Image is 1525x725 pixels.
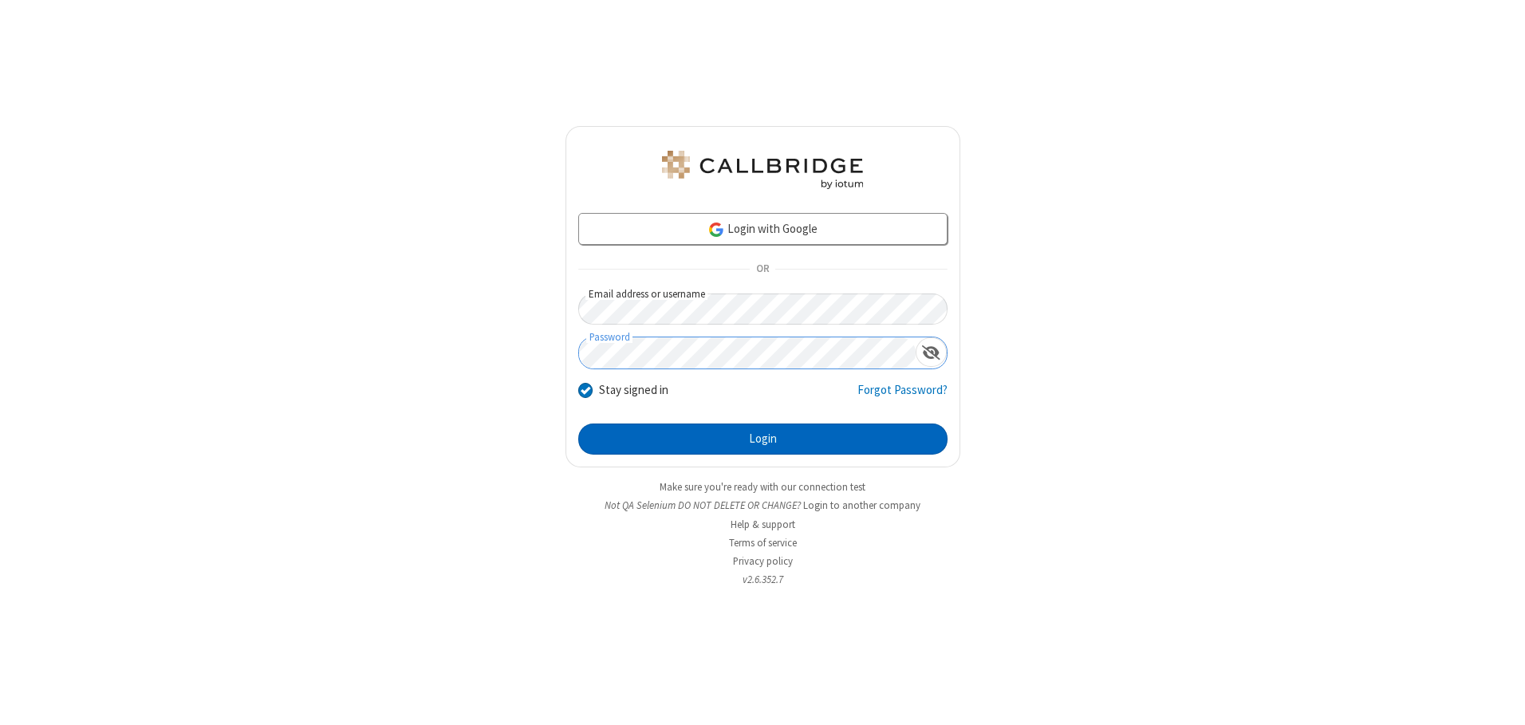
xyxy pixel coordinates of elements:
a: Privacy policy [733,554,793,568]
a: Forgot Password? [857,381,948,412]
li: v2.6.352.7 [565,572,960,587]
a: Login with Google [578,213,948,245]
a: Terms of service [729,536,797,550]
img: QA Selenium DO NOT DELETE OR CHANGE [659,151,866,189]
a: Help & support [731,518,795,531]
img: google-icon.png [707,221,725,238]
span: OR [750,258,775,281]
button: Login to another company [803,498,920,513]
input: Password [579,337,916,368]
div: Show password [916,337,947,367]
li: Not QA Selenium DO NOT DELETE OR CHANGE? [565,498,960,513]
a: Make sure you're ready with our connection test [660,480,865,494]
input: Email address or username [578,294,948,325]
button: Login [578,424,948,455]
label: Stay signed in [599,381,668,400]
